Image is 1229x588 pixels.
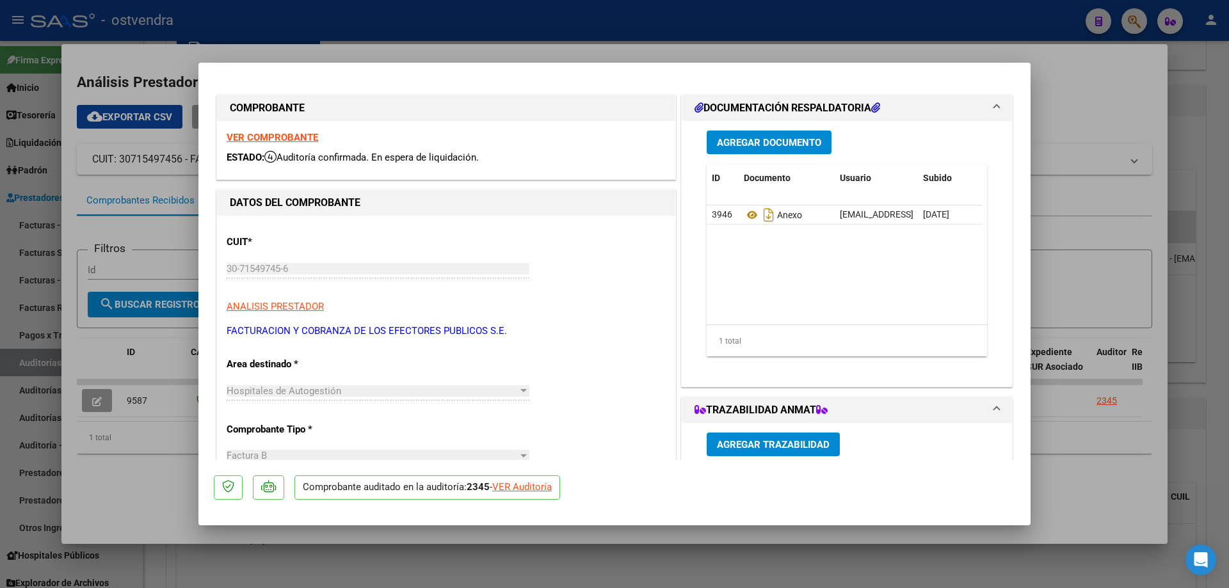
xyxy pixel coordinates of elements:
div: Open Intercom Messenger [1185,544,1216,575]
p: CUIT [227,235,358,250]
h1: TRAZABILIDAD ANMAT [695,402,828,418]
span: [EMAIL_ADDRESS][DOMAIN_NAME] - [PERSON_NAME] [840,209,1057,219]
span: ID [712,173,720,183]
span: Documento [744,173,791,183]
datatable-header-cell: Usuario [835,164,918,192]
span: ANALISIS PRESTADOR [227,301,324,312]
span: Hospitales de Autogestión [227,385,341,397]
strong: 2345 [467,481,490,493]
datatable-header-cell: ID [707,164,739,192]
span: 3946 [712,209,732,219]
mat-expansion-panel-header: TRAZABILIDAD ANMAT [682,397,1012,423]
span: Anexo [744,210,802,220]
span: Usuario [840,173,871,183]
div: 1 total [707,325,987,357]
strong: DATOS DEL COMPROBANTE [230,196,360,209]
p: Comprobante auditado en la auditoría: - [294,475,560,500]
p: Area destinado * [227,357,358,372]
datatable-header-cell: Documento [739,164,835,192]
span: Auditoría confirmada. En espera de liquidación. [264,152,479,163]
datatable-header-cell: Acción [982,164,1046,192]
span: Agregar Documento [717,137,821,148]
p: Comprobante Tipo * [227,422,358,437]
div: VER Auditoría [492,480,552,495]
span: ESTADO: [227,152,264,163]
div: DOCUMENTACIÓN RESPALDATORIA [682,121,1012,386]
h1: DOCUMENTACIÓN RESPALDATORIA [695,100,880,116]
button: Agregar Trazabilidad [707,433,840,456]
i: Descargar documento [760,205,777,225]
p: FACTURACION Y COBRANZA DE LOS EFECTORES PUBLICOS S.E. [227,324,666,338]
span: Factura B [227,450,267,461]
button: Agregar Documento [707,131,831,154]
datatable-header-cell: Subido [918,164,982,192]
strong: COMPROBANTE [230,102,305,114]
span: Agregar Trazabilidad [717,439,830,450]
a: VER COMPROBANTE [227,132,318,143]
mat-expansion-panel-header: DOCUMENTACIÓN RESPALDATORIA [682,95,1012,121]
span: [DATE] [923,209,949,219]
span: Subido [923,173,952,183]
